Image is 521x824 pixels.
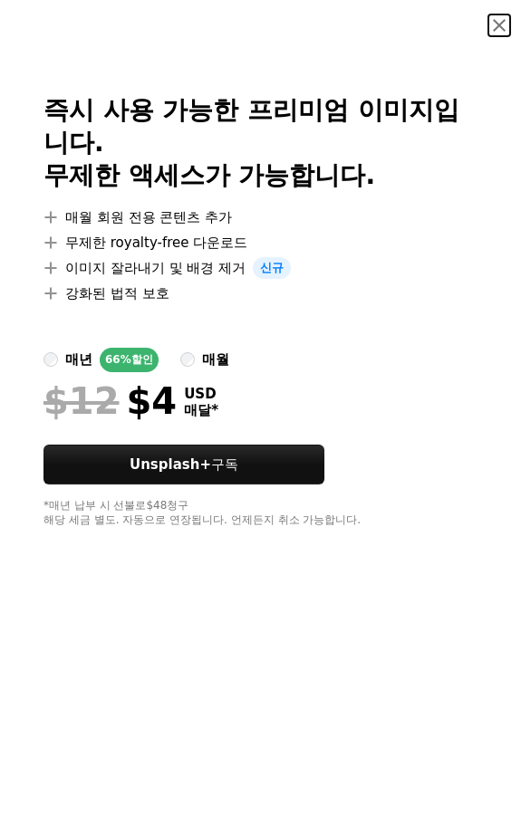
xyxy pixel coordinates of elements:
[43,94,478,192] h2: 즉시 사용 가능한 프리미엄 이미지입니다. 무제한 액세스가 가능합니다.
[43,206,478,228] li: 매월 회원 전용 콘텐츠 추가
[100,348,159,372] div: 66% 할인
[43,445,324,484] button: Unsplash+구독
[43,379,177,423] div: $4
[43,499,478,528] div: *매년 납부 시 선불로 $48 청구 해당 세금 별도. 자동으로 연장됩니다. 언제든지 취소 가능합니다.
[253,257,291,279] span: 신규
[184,386,218,402] span: USD
[202,349,229,370] div: 매월
[130,456,211,473] strong: Unsplash+
[43,379,120,423] span: $12
[43,352,58,367] input: 매년66%할인
[43,232,478,254] li: 무제한 royalty-free 다운로드
[180,352,195,367] input: 매월
[43,283,478,304] li: 강화된 법적 보호
[43,257,478,279] li: 이미지 잘라내기 및 배경 제거
[65,349,92,370] div: 매년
